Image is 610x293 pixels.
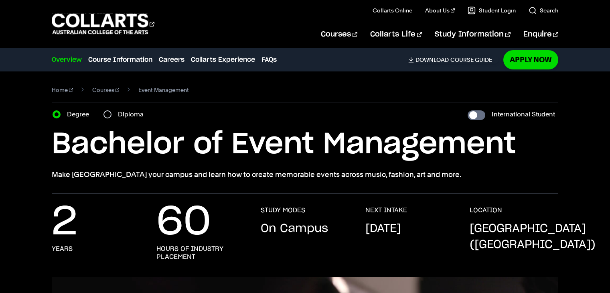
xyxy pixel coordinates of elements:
[470,206,502,214] h3: LOCATION
[365,221,401,237] p: [DATE]
[529,6,558,14] a: Search
[523,21,558,48] a: Enquire
[373,6,412,14] a: Collarts Online
[138,84,189,96] span: Event Management
[492,109,555,120] label: International Student
[88,55,152,65] a: Course Information
[435,21,510,48] a: Study Information
[52,169,558,180] p: Make [GEOGRAPHIC_DATA] your campus and learn how to create memorable events across music, fashion...
[52,126,558,163] h1: Bachelor of Event Management
[191,55,255,65] a: Collarts Experience
[67,109,94,120] label: Degree
[470,221,596,253] p: [GEOGRAPHIC_DATA] ([GEOGRAPHIC_DATA])
[52,206,77,238] p: 2
[468,6,516,14] a: Student Login
[159,55,184,65] a: Careers
[92,84,120,96] a: Courses
[261,206,305,214] h3: STUDY MODES
[118,109,148,120] label: Diploma
[156,206,211,238] p: 60
[415,56,449,63] span: Download
[261,221,328,237] p: On Campus
[52,12,154,35] div: Go to homepage
[321,21,357,48] a: Courses
[156,245,245,261] h3: hours of industry placement
[365,206,407,214] h3: NEXT INTAKE
[261,55,277,65] a: FAQs
[52,84,73,96] a: Home
[52,245,73,253] h3: years
[370,21,422,48] a: Collarts Life
[408,56,499,63] a: DownloadCourse Guide
[425,6,455,14] a: About Us
[52,55,82,65] a: Overview
[503,50,558,69] a: Apply Now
